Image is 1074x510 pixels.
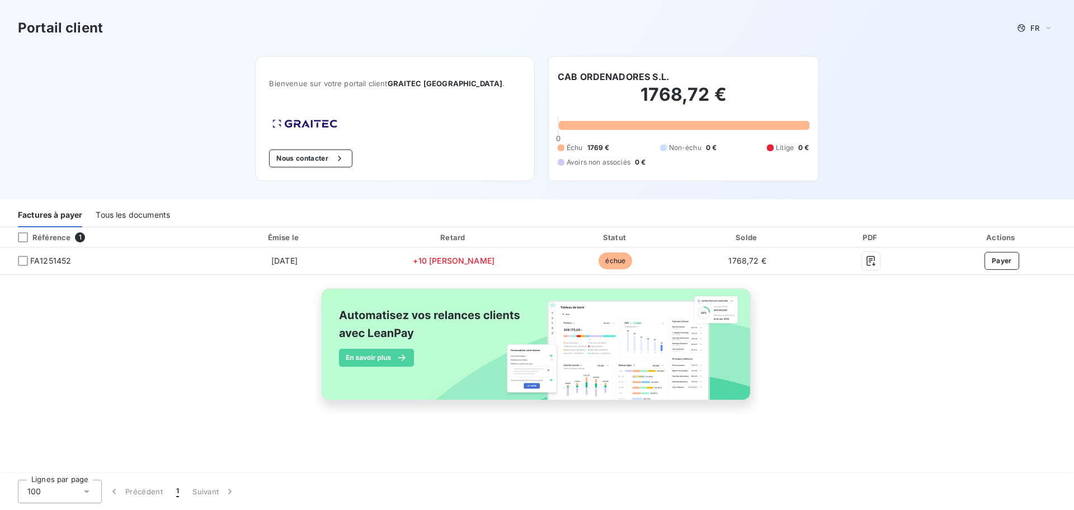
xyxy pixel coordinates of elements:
span: [DATE] [271,256,298,265]
img: banner [311,282,763,419]
span: 1 [176,486,179,497]
span: FR [1030,24,1039,32]
div: Factures à payer [18,204,82,227]
h6: CAB ORDENADORES S.L. [558,70,669,83]
div: Solde [685,232,811,243]
img: Company logo [269,116,341,132]
span: Litige [776,143,794,153]
span: Échu [567,143,583,153]
div: Référence [9,232,70,242]
button: Précédent [102,480,169,503]
span: 0 € [635,157,646,167]
span: 0 € [706,143,717,153]
h3: Portail client [18,18,103,38]
span: Bienvenue sur votre portail client . [269,79,521,88]
span: 0 € [798,143,809,153]
div: PDF [815,232,927,243]
span: FA1251452 [30,255,71,266]
span: Non-échu [669,143,701,153]
span: GRAITEC [GEOGRAPHIC_DATA] [388,79,503,88]
span: Avoirs non associés [567,157,630,167]
div: Retard [361,232,547,243]
span: 100 [27,486,41,497]
span: +10 [PERSON_NAME] [413,256,494,265]
div: Émise le [212,232,356,243]
button: Suivant [186,480,242,503]
span: 1 [75,232,85,242]
span: 1769 € [587,143,610,153]
div: Actions [932,232,1072,243]
button: Payer [984,252,1019,270]
div: Statut [551,232,680,243]
h2: 1768,72 € [558,83,809,117]
span: 0 [556,134,560,143]
div: Tous les documents [96,204,170,227]
span: échue [599,252,632,269]
button: 1 [169,480,186,503]
button: Nous contacter [269,149,352,167]
span: 1768,72 € [728,256,766,265]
